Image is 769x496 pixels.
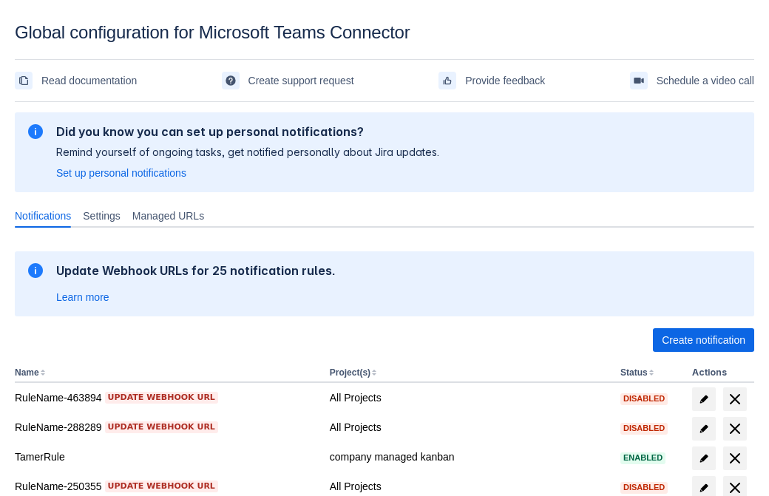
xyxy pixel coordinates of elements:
[726,449,744,467] span: delete
[225,75,237,86] span: support
[108,392,215,404] span: Update webhook URL
[698,452,710,464] span: edit
[27,262,44,279] span: information
[108,421,215,433] span: Update webhook URL
[222,69,354,92] a: Create support request
[248,69,354,92] span: Create support request
[56,290,109,305] a: Learn more
[620,395,668,403] span: Disabled
[630,69,754,92] a: Schedule a video call
[620,424,668,432] span: Disabled
[41,69,137,92] span: Read documentation
[330,420,609,435] div: All Projects
[83,208,121,223] span: Settings
[662,328,745,352] span: Create notification
[330,449,609,464] div: company managed kanban
[620,454,665,462] span: Enabled
[56,263,336,278] h2: Update Webhook URLs for 25 notification rules.
[330,479,609,494] div: All Projects
[15,208,71,223] span: Notifications
[686,364,754,383] th: Actions
[330,367,370,378] button: Project(s)
[15,69,137,92] a: Read documentation
[15,420,318,435] div: RuleName-288289
[441,75,453,86] span: feedback
[56,166,186,180] a: Set up personal notifications
[653,328,754,352] button: Create notification
[633,75,645,86] span: videoCall
[438,69,545,92] a: Provide feedback
[27,123,44,140] span: information
[132,208,204,223] span: Managed URLs
[657,69,754,92] span: Schedule a video call
[56,145,439,160] p: Remind yourself of ongoing tasks, get notified personally about Jira updates.
[15,367,39,378] button: Name
[620,367,648,378] button: Status
[620,483,668,492] span: Disabled
[18,75,30,86] span: documentation
[726,420,744,438] span: delete
[698,482,710,494] span: edit
[56,124,439,139] h2: Did you know you can set up personal notifications?
[15,449,318,464] div: TamerRule
[15,22,754,43] div: Global configuration for Microsoft Teams Connector
[698,423,710,435] span: edit
[330,390,609,405] div: All Projects
[108,480,215,492] span: Update webhook URL
[15,390,318,405] div: RuleName-463894
[465,69,545,92] span: Provide feedback
[15,479,318,494] div: RuleName-250355
[726,390,744,408] span: delete
[698,393,710,405] span: edit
